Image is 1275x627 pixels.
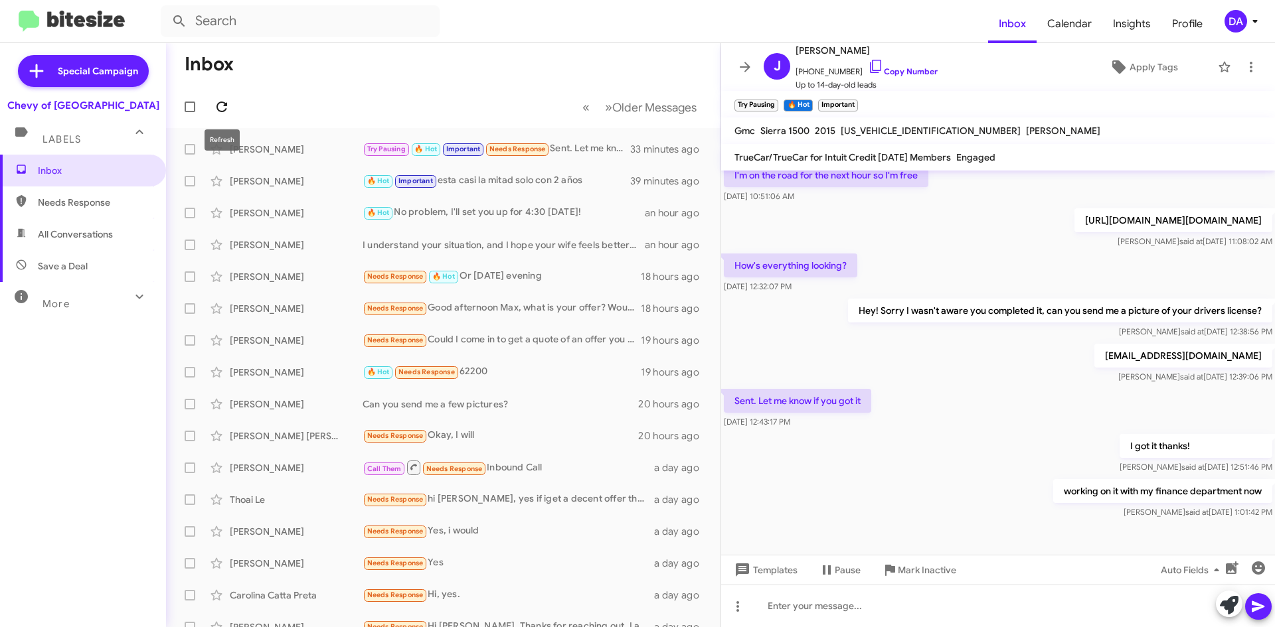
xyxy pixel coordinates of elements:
div: [PERSON_NAME] [230,270,363,283]
span: Needs Response [367,591,424,599]
p: I'm on the road for the next hour so I'm free [724,163,928,187]
span: More [42,298,70,310]
small: Try Pausing [734,100,778,111]
span: [DATE] 12:32:07 PM [724,281,792,291]
div: a day ago [654,461,710,474]
span: Needs Response [367,304,424,313]
span: Special Campaign [58,64,138,78]
div: Can you send me a few pictures? [363,397,638,411]
button: Mark Inactive [871,558,967,582]
span: Needs Response [489,145,546,153]
span: Needs Response [38,196,151,209]
p: working on it with my finance department now [1053,479,1272,503]
div: I understand your situation, and I hope your wife feels better soon. Unfortunately, I can't provi... [363,238,645,251]
div: 19 hours ago [641,334,710,347]
span: [DATE] 12:43:17 PM [724,417,790,427]
div: [PERSON_NAME] [230,366,363,379]
h1: Inbox [185,54,234,75]
span: Save a Deal [38,259,88,273]
span: Important [446,145,481,153]
div: Yes [363,555,654,571]
div: Or [DATE] evening [363,269,641,284]
span: 🔥 Hot [367,208,390,217]
button: Next [597,94,705,121]
span: [PHONE_NUMBER] [796,58,938,78]
span: Sierra 1500 [760,125,809,137]
p: Sent. Let me know if you got it [724,389,871,413]
div: 18 hours ago [641,270,710,283]
button: Templates [721,558,808,582]
span: [PERSON_NAME] [DATE] 12:39:06 PM [1118,372,1272,382]
span: [DATE] 10:51:06 AM [724,191,794,201]
div: Carolina Catta Preta [230,589,363,602]
a: Calendar [1037,5,1102,43]
span: Older Messages [612,100,697,115]
div: [PERSON_NAME] [230,557,363,570]
div: esta casi la mitad solo con 2 años [363,173,630,188]
span: Needs Response [367,336,424,344]
span: said at [1179,236,1203,246]
button: Pause [808,558,871,582]
span: said at [1181,326,1204,336]
span: 🔥 Hot [414,145,437,153]
div: 33 minutes ago [630,143,710,156]
span: Up to 14-day-old leads [796,78,938,92]
span: [PERSON_NAME] [796,42,938,58]
div: an hour ago [645,206,710,220]
span: All Conversations [38,228,113,241]
p: [URL][DOMAIN_NAME][DOMAIN_NAME] [1074,208,1272,232]
span: 🔥 Hot [432,272,455,281]
small: Important [818,100,858,111]
div: a day ago [654,589,710,602]
span: Needs Response [426,464,483,473]
div: No problem, I'll set you up for 4:30 [DATE]! [363,205,645,220]
span: Gmc [734,125,755,137]
p: I got it thanks! [1120,434,1272,458]
span: Needs Response [367,527,424,535]
div: Could I come in to get a quote of an offer you all are wiling to do [363,332,641,348]
div: a day ago [654,557,710,570]
button: Apply Tags [1075,55,1211,79]
div: Good afternoon Max, what is your offer? Would you also help me with finding a used truck as a rep... [363,301,641,316]
div: [PERSON_NAME] [230,334,363,347]
div: 18 hours ago [641,302,710,315]
div: Okay, I will [363,428,638,443]
span: [PERSON_NAME] [DATE] 12:38:56 PM [1119,326,1272,336]
div: [PERSON_NAME] [230,143,363,156]
div: [PERSON_NAME] [230,461,363,474]
div: [PERSON_NAME] [230,238,363,251]
div: 20 hours ago [638,429,710,443]
div: hi [PERSON_NAME], yes if iget a decent offer then you can have my x7 [363,492,654,507]
span: [PERSON_NAME] [DATE] 1:01:42 PM [1124,507,1272,517]
span: [PERSON_NAME] [DATE] 11:08:02 AM [1118,236,1272,246]
div: DA [1225,10,1247,33]
span: 🔥 Hot [367,176,390,185]
span: Inbox [988,5,1037,43]
div: [PERSON_NAME] [230,174,363,188]
div: 39 minutes ago [630,174,710,188]
div: 19 hours ago [641,366,710,379]
span: Auto Fields [1161,558,1225,582]
span: [PERSON_NAME] [DATE] 12:51:46 PM [1120,462,1272,472]
span: said at [1180,372,1203,382]
span: 🔥 Hot [367,368,390,376]
span: Labels [42,133,81,145]
span: Insights [1102,5,1161,43]
p: Hey! Sorry I wasn't aware you completed it, can you send me a picture of your drivers license? [848,299,1272,322]
span: Pause [835,558,861,582]
span: [US_VEHICLE_IDENTIFICATION_NUMBER] [841,125,1021,137]
span: » [605,99,612,115]
span: Call Them [367,464,402,473]
span: Try Pausing [367,145,406,153]
a: Profile [1161,5,1213,43]
div: a day ago [654,493,710,506]
span: Needs Response [398,368,455,376]
span: Needs Response [367,431,424,440]
span: Mark Inactive [898,558,956,582]
span: Templates [732,558,798,582]
p: [EMAIL_ADDRESS][DOMAIN_NAME] [1094,344,1272,368]
span: Needs Response [367,559,424,567]
span: said at [1185,507,1209,517]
